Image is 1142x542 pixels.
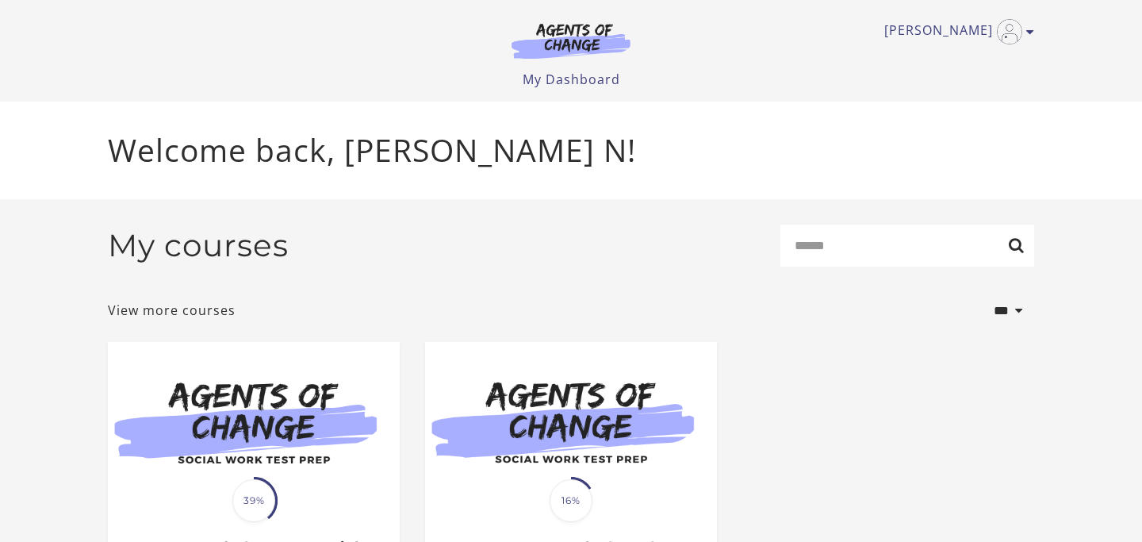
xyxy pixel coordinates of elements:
[108,127,1034,174] p: Welcome back, [PERSON_NAME] N!
[550,479,592,522] span: 16%
[884,19,1026,44] a: Toggle menu
[108,227,289,264] h2: My courses
[232,479,275,522] span: 39%
[108,301,236,320] a: View more courses
[495,22,647,59] img: Agents of Change Logo
[523,71,620,88] a: My Dashboard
